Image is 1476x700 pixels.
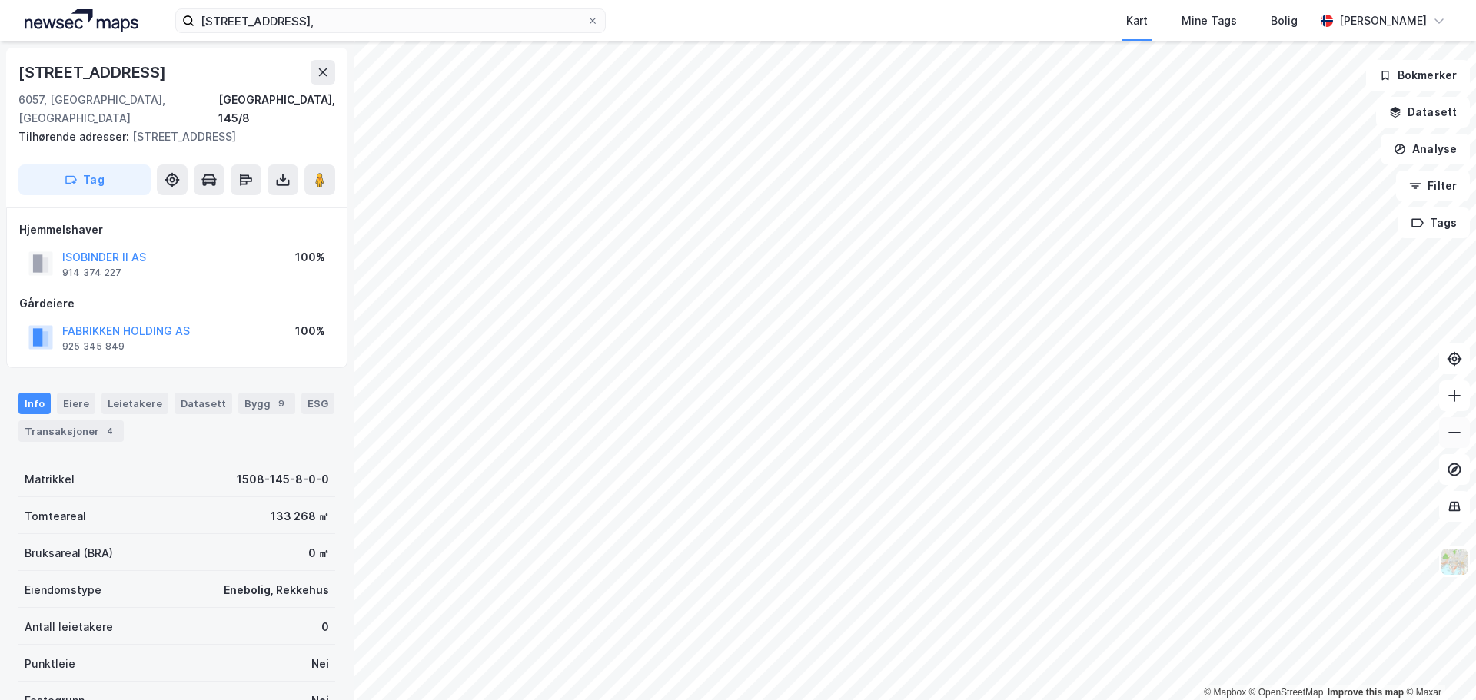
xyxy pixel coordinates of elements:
[19,221,334,239] div: Hjemmelshaver
[25,618,113,636] div: Antall leietakere
[194,9,587,32] input: Søk på adresse, matrikkel, gårdeiere, leietakere eller personer
[238,393,295,414] div: Bygg
[1396,171,1470,201] button: Filter
[18,60,169,85] div: [STREET_ADDRESS]
[1204,687,1246,698] a: Mapbox
[1398,207,1470,238] button: Tags
[1399,626,1476,700] div: Kontrollprogram for chat
[1328,687,1404,698] a: Improve this map
[1182,12,1237,30] div: Mine Tags
[101,393,168,414] div: Leietakere
[1339,12,1427,30] div: [PERSON_NAME]
[224,581,329,599] div: Enebolig, Rekkehus
[308,544,329,562] div: 0 ㎡
[25,507,86,526] div: Tomteareal
[1440,547,1469,576] img: Z
[311,655,329,673] div: Nei
[301,393,334,414] div: ESG
[295,322,325,340] div: 100%
[18,130,132,143] span: Tilhørende adresser:
[25,9,138,32] img: logo.a4113a55bc3d86da70a041830d287a7e.svg
[1399,626,1476,700] iframe: Chat Widget
[102,423,118,439] div: 4
[25,581,101,599] div: Eiendomstype
[321,618,329,636] div: 0
[271,507,329,526] div: 133 268 ㎡
[18,91,218,128] div: 6057, [GEOGRAPHIC_DATA], [GEOGRAPHIC_DATA]
[25,470,75,489] div: Matrikkel
[1381,134,1470,164] button: Analyse
[295,248,325,267] div: 100%
[274,396,289,411] div: 9
[18,393,51,414] div: Info
[25,544,113,562] div: Bruksareal (BRA)
[175,393,232,414] div: Datasett
[1366,60,1470,91] button: Bokmerker
[18,420,124,442] div: Transaksjoner
[1126,12,1148,30] div: Kart
[62,340,125,353] div: 925 345 849
[18,128,323,146] div: [STREET_ADDRESS]
[1271,12,1298,30] div: Bolig
[218,91,335,128] div: [GEOGRAPHIC_DATA], 145/8
[237,470,329,489] div: 1508-145-8-0-0
[1376,97,1470,128] button: Datasett
[25,655,75,673] div: Punktleie
[62,267,121,279] div: 914 374 227
[1249,687,1324,698] a: OpenStreetMap
[19,294,334,313] div: Gårdeiere
[18,164,151,195] button: Tag
[57,393,95,414] div: Eiere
